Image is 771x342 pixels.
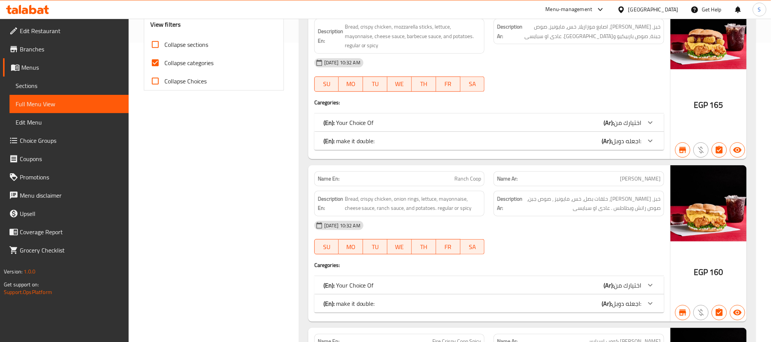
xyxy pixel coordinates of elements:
h3: View filters [150,20,181,29]
button: MO [339,77,363,92]
button: TU [363,239,387,254]
button: Available [730,305,745,320]
div: [GEOGRAPHIC_DATA] [628,5,679,14]
span: Bread, crispy chicken, onion rings, lettuce, mayonnaise, cheese sauce, ranch sauce, and potatoes.... [345,194,481,213]
span: Menu disclaimer [20,191,123,200]
span: TH [415,241,433,253]
span: Full Menu View [16,99,123,109]
span: TU [366,78,384,89]
span: MO [342,78,360,89]
span: SA [464,241,482,253]
span: Bread, crispy chicken, mozzarella sticks, lettuce, mayonnaise, cheese sauce, barbecue sauce, and ... [345,22,481,50]
span: SU [318,78,336,89]
a: Branches [3,40,129,58]
a: Grocery Checklist [3,241,129,259]
span: Sections [16,81,123,90]
span: Promotions [20,173,123,182]
span: 160 [709,265,723,280]
a: Menu disclaimer [3,186,129,205]
span: FR [439,241,457,253]
img: Ranch_Coop_Custom638846257500546318.jpg [671,165,747,241]
button: WE [387,77,412,92]
div: Menu-management [546,5,593,14]
span: Coupons [20,154,123,163]
strong: Description Ar: [497,194,522,213]
p: Your Choice Of [323,118,374,127]
span: اختيارك من [614,117,641,128]
span: Collapse Choices [164,77,207,86]
button: FR [436,239,460,254]
a: Choice Groups [3,131,129,150]
span: SU [318,241,336,253]
span: Choice Groups [20,136,123,145]
b: (Ar): [604,280,614,291]
button: TU [363,77,387,92]
span: [PERSON_NAME] [620,175,661,183]
span: Upsell [20,209,123,218]
button: SU [314,239,339,254]
span: Edit Menu [16,118,123,127]
span: Branches [20,45,123,54]
a: Edit Menu [10,113,129,131]
a: Edit Restaurant [3,22,129,40]
div: (En): make it double:(Ar):اجعله دوبل: [314,132,664,150]
strong: Description Ar: [497,22,522,41]
b: (En): [323,135,335,147]
a: Menus [3,58,129,77]
button: Has choices [712,142,727,158]
div: (En): Your Choice Of(Ar):اختيارك من [314,276,664,294]
p: make it double: [323,136,375,145]
span: اجعله دوبل: [612,135,641,147]
a: Sections [10,77,129,95]
span: اجعله دوبل: [612,298,641,309]
span: TH [415,78,433,89]
span: Get support on: [4,280,39,289]
button: Purchased item [693,142,709,158]
span: خبز، فراخ كريسبي، اصابع موزاريلا، خس، مايونيز، صوص جبنة، صوص باربيكيو وبطاطس. عادى او سبايسى [524,22,661,41]
b: (En): [323,117,335,128]
span: Collapse sections [164,40,208,49]
button: SA [460,239,485,254]
button: Has choices [712,305,727,320]
div: (En): make it double:(Ar):اجعله دوبل: [314,294,664,313]
span: Version: [4,267,22,276]
span: Collapse categories [164,58,213,67]
h4: Caregories: [314,261,664,269]
b: (Ar): [604,117,614,128]
span: WE [390,78,409,89]
button: SA [460,77,485,92]
strong: Name Ar: [497,175,518,183]
button: FR [436,77,460,92]
span: MO [342,241,360,253]
strong: Description En: [318,194,343,213]
span: Edit Restaurant [20,26,123,35]
span: EGP [694,265,708,280]
a: Support.OpsPlatform [4,287,52,297]
button: Purchased item [693,305,709,320]
span: 1.0.0 [24,267,35,276]
span: [DATE] 10:32 AM [321,59,363,66]
button: Branch specific item [675,305,690,320]
span: خبز، فراخ كريسبي، حلقات بصل، خس، مايونيز ، صوص جبن، صوص رانش وبطاطس . عادى او سبايسى [524,194,661,213]
b: (Ar): [602,135,612,147]
span: اختيارك من [614,280,641,291]
b: (Ar): [602,298,612,309]
span: 165 [709,97,723,112]
button: WE [387,239,412,254]
strong: Description En: [318,27,343,45]
button: TH [412,239,436,254]
a: Full Menu View [10,95,129,113]
button: TH [412,77,436,92]
a: Upsell [3,205,129,223]
p: Your Choice Of [323,281,374,290]
div: (En): Your Choice Of(Ar):اختيارك من [314,113,664,132]
a: Promotions [3,168,129,186]
span: Grocery Checklist [20,246,123,255]
span: S [758,5,761,14]
span: WE [390,241,409,253]
b: (En): [323,298,335,309]
button: Available [730,142,745,158]
p: make it double: [323,299,375,308]
h4: Caregories: [314,99,664,106]
span: Coverage Report [20,227,123,237]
